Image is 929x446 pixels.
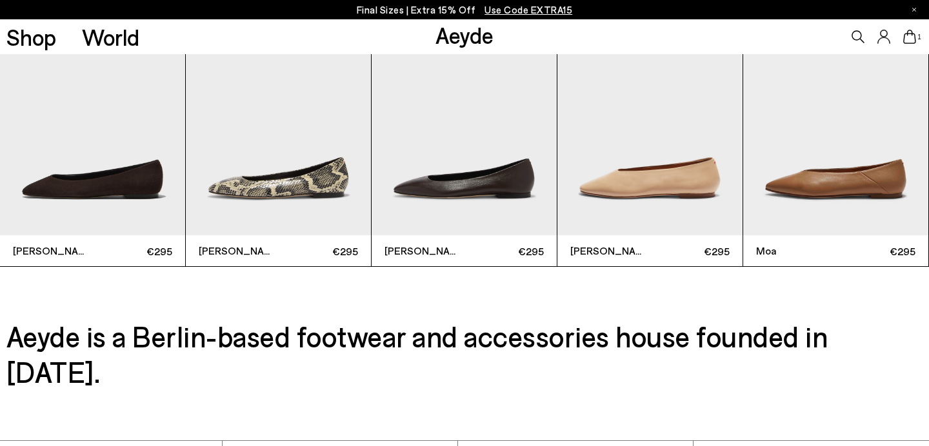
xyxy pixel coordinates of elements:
span: €295 [464,243,544,259]
a: Shop [6,26,56,48]
h3: Aeyde is a Berlin-based footwear and accessories house founded in [DATE]. [6,318,923,389]
span: [PERSON_NAME] [385,243,464,258]
span: Navigate to /collections/ss25-final-sizes [484,4,572,15]
p: Final Sizes | Extra 15% Off [357,2,573,18]
span: €295 [279,243,359,259]
span: €295 [93,243,173,259]
span: Moa [756,243,836,258]
span: €295 [836,243,916,259]
a: 1 [903,30,916,44]
span: [PERSON_NAME] [570,243,650,258]
span: 1 [916,34,923,41]
span: [PERSON_NAME] [199,243,279,258]
span: [PERSON_NAME] [13,243,93,258]
a: Aeyde [435,21,494,48]
a: World [82,26,139,48]
span: €295 [650,243,730,259]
